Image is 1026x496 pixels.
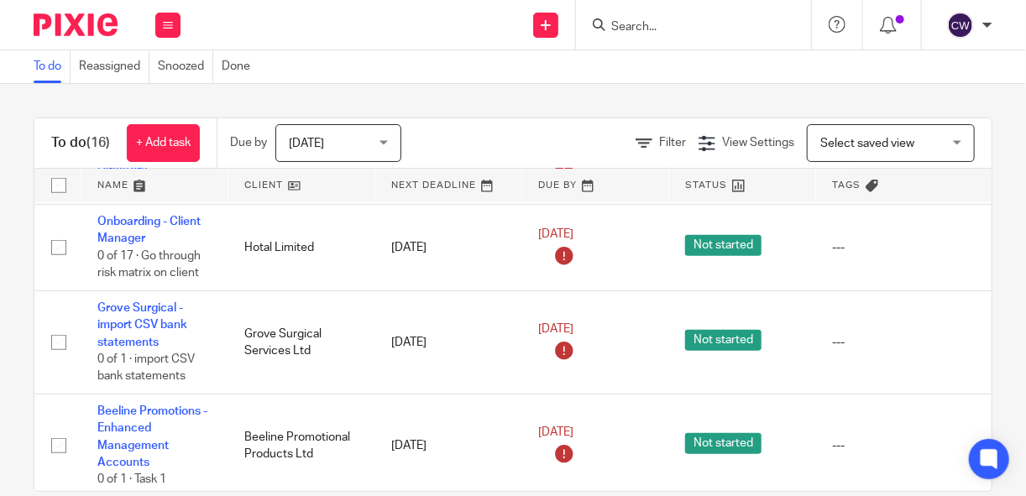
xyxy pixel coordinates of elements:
[685,330,762,351] span: Not started
[158,50,213,83] a: Snoozed
[685,235,762,256] span: Not started
[51,134,110,152] h1: To do
[610,20,761,35] input: Search
[127,124,200,162] a: + Add task
[97,405,207,468] a: Beeline Promotions - Enhanced Management Accounts
[228,205,374,291] td: Hotal Limited
[230,134,267,151] p: Due by
[722,137,794,149] span: View Settings
[97,353,195,383] span: 0 of 1 · import CSV bank statements
[79,50,149,83] a: Reassigned
[289,138,324,149] span: [DATE]
[685,433,762,454] span: Not started
[97,216,201,244] a: Onboarding - Client Manager
[538,228,573,240] span: [DATE]
[34,50,71,83] a: To do
[228,290,374,394] td: Grove Surgical Services Ltd
[820,138,914,149] span: Select saved view
[833,180,861,190] span: Tags
[374,290,521,394] td: [DATE]
[97,250,201,279] span: 0 of 17 · Go through risk matrix on client
[374,205,521,291] td: [DATE]
[659,137,686,149] span: Filter
[97,474,166,486] span: 0 of 1 · Task 1
[97,302,187,348] a: Grove Surgical - import CSV bank statements
[538,426,573,438] span: [DATE]
[222,50,259,83] a: Done
[34,13,118,36] img: Pixie
[538,323,573,335] span: [DATE]
[86,136,110,149] span: (16)
[947,12,974,39] img: svg%3E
